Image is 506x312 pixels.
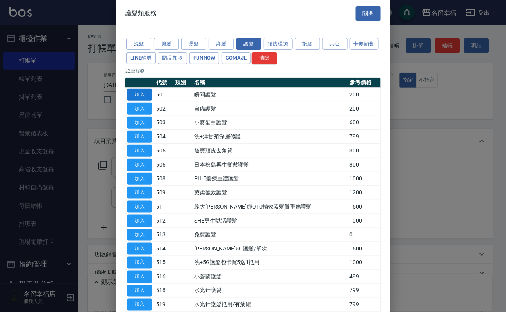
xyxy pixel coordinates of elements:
button: 剪髮 [154,38,179,50]
td: 洗+洋甘菊深層修護 [192,130,348,144]
td: 506 [154,158,173,172]
td: 瞬間護髮 [192,88,348,102]
td: 免費護髮 [192,228,348,242]
td: 1500 [348,242,381,256]
th: 參考價格 [348,78,381,88]
td: 200 [348,88,381,102]
td: 1000 [348,172,381,186]
td: 501 [154,88,173,102]
td: 518 [154,284,173,298]
button: 加入 [127,201,152,213]
button: 關閉 [356,6,381,21]
button: 加入 [127,159,152,171]
td: 800 [348,158,381,172]
button: 頭皮理療 [264,38,293,50]
button: 其它 [322,38,348,50]
td: 516 [154,270,173,284]
button: 接髮 [295,38,320,50]
td: 509 [154,186,173,200]
td: 515 [154,256,173,270]
button: 加入 [127,299,152,311]
td: 513 [154,228,173,242]
button: 燙髮 [181,38,206,50]
td: 799 [348,298,381,312]
td: 499 [348,270,381,284]
td: 洗+5G護髮包卡買5送1抵用 [192,256,348,270]
button: 卡券銷售 [350,38,379,50]
button: GOMAJL [222,52,251,64]
button: 加入 [127,243,152,255]
td: 1000 [348,256,381,270]
td: 508 [154,172,173,186]
td: 511 [154,200,173,214]
button: 贈品扣款 [158,52,187,64]
button: 加入 [127,257,152,269]
button: 加入 [127,103,152,115]
td: 504 [154,130,173,144]
p: 22 筆服務 [125,67,381,74]
td: 1000 [348,214,381,228]
button: 加入 [127,215,152,227]
td: 300 [348,144,381,158]
button: 加入 [127,117,152,129]
td: 200 [348,102,381,116]
button: 護髮 [236,38,261,50]
button: 加入 [127,285,152,297]
td: 小麥蛋白護髮 [192,116,348,130]
button: 加入 [127,187,152,199]
button: 加入 [127,229,152,241]
td: [PERSON_NAME]5G護髮/單次 [192,242,348,256]
td: 葳柔強效護髮 [192,186,348,200]
th: 代號 [154,78,173,88]
td: 600 [348,116,381,130]
td: 1200 [348,186,381,200]
button: 加入 [127,271,152,283]
button: 加入 [127,89,152,101]
td: 黛寶頭皮去角質 [192,144,348,158]
button: 加入 [127,131,152,143]
button: 洗髮 [126,38,151,50]
td: SHE更生賦活護髮 [192,214,348,228]
button: 加入 [127,173,152,185]
td: 小蒼蘭護髮 [192,270,348,284]
td: 日本松島再生髮敷護髮 [192,158,348,172]
td: 自備護髮 [192,102,348,116]
td: 503 [154,116,173,130]
button: 加入 [127,145,152,157]
td: 514 [154,242,173,256]
button: 清除 [252,52,277,64]
td: 0 [348,228,381,242]
td: 502 [154,102,173,116]
td: 519 [154,298,173,312]
td: 水光針護髮 [192,284,348,298]
td: 義大[PERSON_NAME]娜Q10輔效素髮質重建護髮 [192,200,348,214]
button: FUNNOW [189,52,219,64]
td: PH.5髪療重建護髮 [192,172,348,186]
td: 799 [348,284,381,298]
span: 護髮類服務 [125,9,157,17]
td: 水光針護髮抵用/有業績 [192,298,348,312]
button: 染髮 [209,38,234,50]
button: LINE酷券 [126,52,156,64]
th: 類別 [173,78,193,88]
td: 1500 [348,200,381,214]
td: 799 [348,130,381,144]
th: 名稱 [192,78,348,88]
td: 512 [154,214,173,228]
td: 505 [154,144,173,158]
